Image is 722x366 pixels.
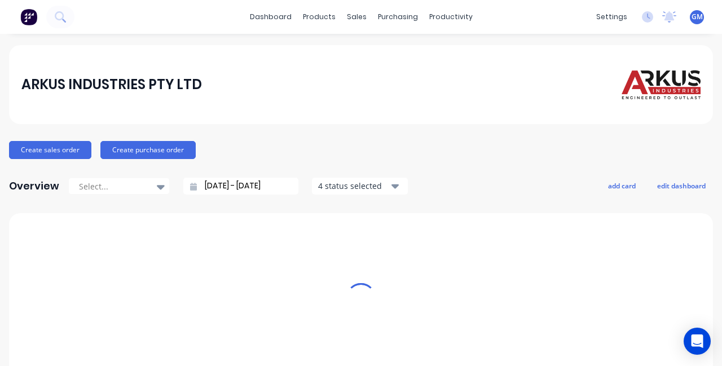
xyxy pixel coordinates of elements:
div: ARKUS INDUSTRIES PTY LTD [21,73,202,96]
div: Overview [9,175,59,197]
button: Create sales order [9,141,91,159]
button: 4 status selected [312,178,408,195]
button: Create purchase order [100,141,196,159]
span: GM [692,12,703,22]
div: sales [341,8,372,25]
div: Open Intercom Messenger [684,328,711,355]
div: products [297,8,341,25]
div: settings [591,8,633,25]
a: dashboard [244,8,297,25]
img: Factory [20,8,37,25]
button: add card [601,178,643,193]
button: edit dashboard [650,178,713,193]
div: purchasing [372,8,424,25]
img: ARKUS INDUSTRIES PTY LTD [622,64,701,105]
div: productivity [424,8,478,25]
div: 4 status selected [318,180,389,192]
